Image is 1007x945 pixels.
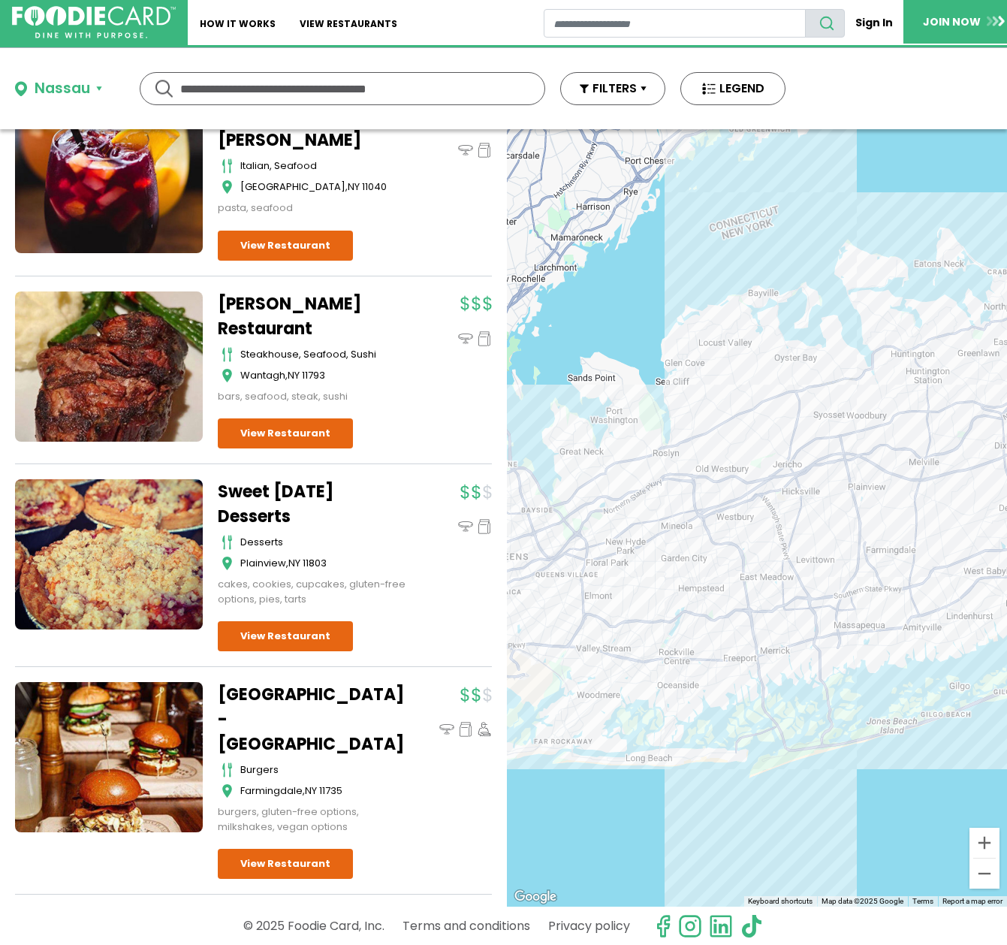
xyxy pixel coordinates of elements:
img: delivery_icon.svg [477,722,492,737]
a: View Restaurant [218,849,353,879]
input: restaurant search [544,9,806,38]
button: LEGEND [680,72,785,105]
svg: check us out on facebook [651,914,675,938]
div: burgers [240,762,406,777]
div: desserts [240,535,406,550]
span: [GEOGRAPHIC_DATA] [240,180,345,194]
img: map_icon.svg [222,180,233,195]
div: bars, seafood, steak, sushi [218,389,406,404]
img: Google [511,887,560,907]
a: Terms and conditions [402,913,530,939]
img: pickup_icon.svg [458,722,473,737]
a: View Restaurant [218,621,353,651]
img: dinein_icon.svg [458,519,473,534]
img: dinein_icon.svg [439,722,454,737]
button: Zoom out [969,859,999,889]
img: linkedin.svg [709,914,733,938]
div: Nassau [35,78,90,100]
span: 11803 [303,556,327,570]
button: Zoom in [969,828,999,858]
div: burgers, gluten-free options, milkshakes, vegan options [218,805,406,834]
img: tiktok.svg [740,914,764,938]
p: © 2025 Foodie Card, Inc. [243,913,384,939]
div: , [240,368,406,383]
img: map_icon.svg [222,556,233,571]
img: pickup_icon.svg [477,143,492,158]
span: Wantagh [240,368,285,382]
span: NY [288,368,300,382]
span: 11735 [319,783,342,798]
img: cutlery_icon.svg [222,347,233,362]
div: Steakhouse, Seafood, Sushi [240,347,406,362]
a: [PERSON_NAME] Restaurant [218,291,406,341]
div: pasta, seafood [218,201,406,216]
img: cutlery_icon.svg [222,159,233,174]
button: search [805,9,845,38]
img: dinein_icon.svg [458,143,473,158]
a: View Restaurant [218,231,353,261]
img: pickup_icon.svg [477,519,492,534]
span: Farmingdale [240,783,303,798]
img: dinein_icon.svg [458,331,473,346]
a: Open this area in Google Maps (opens a new window) [511,887,560,907]
div: cakes, cookies, cupcakes, gluten-free options, pies, tarts [218,577,406,606]
a: View Restaurant [218,418,353,448]
img: cutlery_icon.svg [222,535,233,550]
span: NY [348,180,360,194]
a: Terms [912,897,933,905]
span: NY [305,783,317,798]
img: FoodieCard; Eat, Drink, Save, Donate [12,6,176,39]
img: cutlery_icon.svg [222,762,233,777]
img: map_icon.svg [222,783,233,799]
a: [GEOGRAPHIC_DATA] - [GEOGRAPHIC_DATA] [218,682,406,756]
span: 11040 [362,180,387,194]
img: map_icon.svg [222,368,233,383]
button: FILTERS [560,72,665,105]
span: Plainview [240,556,286,570]
div: , [240,180,406,195]
div: , [240,783,406,799]
div: italian, seafood [240,159,406,174]
span: Map data ©2025 Google [822,897,903,905]
span: NY [288,556,300,570]
span: 11793 [302,368,325,382]
a: Report a map error [942,897,1002,905]
a: Sweet [DATE] Desserts [218,479,406,529]
div: , [240,556,406,571]
button: Keyboard shortcuts [748,896,813,907]
a: Privacy policy [548,913,630,939]
img: pickup_icon.svg [477,331,492,346]
a: Sign In [845,9,903,37]
button: Nassau [15,78,102,100]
